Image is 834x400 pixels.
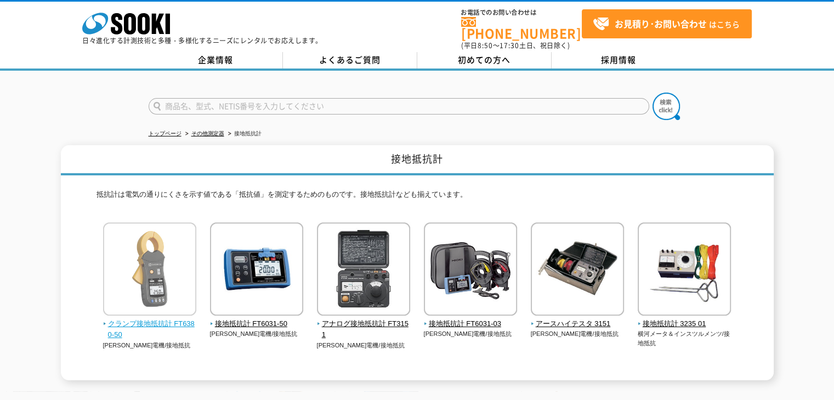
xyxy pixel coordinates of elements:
[638,222,731,318] img: 接地抵抗計 3235 01
[458,54,510,66] span: 初めての方へ
[478,41,493,50] span: 8:50
[317,308,411,341] a: アナログ接地抵抗計 FT3151
[424,308,518,330] a: 接地抵抗計 FT6031-03
[61,145,774,175] h1: 接地抵抗計
[417,52,552,68] a: 初めての方へ
[317,318,411,341] span: アナログ接地抵抗計 FT3151
[210,329,304,339] p: [PERSON_NAME]電機/接地抵抗
[531,308,625,330] a: アースハイテスタ 3151
[103,341,197,350] p: [PERSON_NAME]電機/接地抵抗
[531,318,625,330] span: アースハイテスタ 3151
[149,130,181,136] a: トップページ
[210,318,304,330] span: 接地抵抗計 FT6031-50
[638,329,731,347] p: 横河メータ＆インスツルメンツ/接地抵抗
[226,128,262,140] li: 接地抵抗計
[424,222,517,318] img: 接地抵抗計 FT6031-03
[615,17,707,30] strong: お見積り･お問い合わせ
[103,318,197,341] span: クランプ接地抵抗計 FT6380-50
[149,52,283,68] a: 企業情報
[191,130,224,136] a: その他測定器
[210,308,304,330] a: 接地抵抗計 FT6031-50
[638,318,731,330] span: 接地抵抗計 3235 01
[653,93,680,120] img: btn_search.png
[461,41,570,50] span: (平日 ～ 土日、祝日除く)
[552,52,686,68] a: 採用情報
[103,308,197,341] a: クランプ接地抵抗計 FT6380-50
[97,189,738,206] p: 抵抗計は電気の通りにくさを示す値である「抵抗値」を測定するためのものです。接地抵抗計なども揃えています。
[283,52,417,68] a: よくあるご質問
[593,16,740,32] span: はこちら
[149,98,649,115] input: 商品名、型式、NETIS番号を入力してください
[103,222,196,318] img: クランプ接地抵抗計 FT6380-50
[317,222,410,318] img: アナログ接地抵抗計 FT3151
[500,41,519,50] span: 17:30
[82,37,322,44] p: 日々進化する計測技術と多種・多様化するニーズにレンタルでお応えします。
[582,9,752,38] a: お見積り･お問い合わせはこちら
[210,222,303,318] img: 接地抵抗計 FT6031-50
[424,318,518,330] span: 接地抵抗計 FT6031-03
[531,329,625,339] p: [PERSON_NAME]電機/接地抵抗
[424,329,518,339] p: [PERSON_NAME]電機/接地抵抗
[461,17,582,39] a: [PHONE_NUMBER]
[461,9,582,16] span: お電話でのお問い合わせは
[638,308,731,330] a: 接地抵抗計 3235 01
[531,222,624,318] img: アースハイテスタ 3151
[317,341,411,350] p: [PERSON_NAME]電機/接地抵抗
